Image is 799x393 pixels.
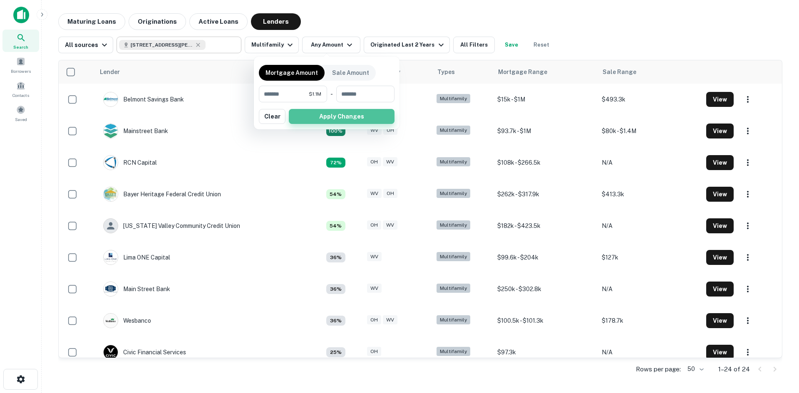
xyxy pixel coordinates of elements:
[259,109,285,124] button: Clear
[330,86,333,102] div: -
[309,90,321,98] span: $1.1M
[757,326,799,366] iframe: Chat Widget
[332,68,369,77] p: Sale Amount
[289,109,395,124] button: Apply Changes
[266,68,318,77] p: Mortgage Amount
